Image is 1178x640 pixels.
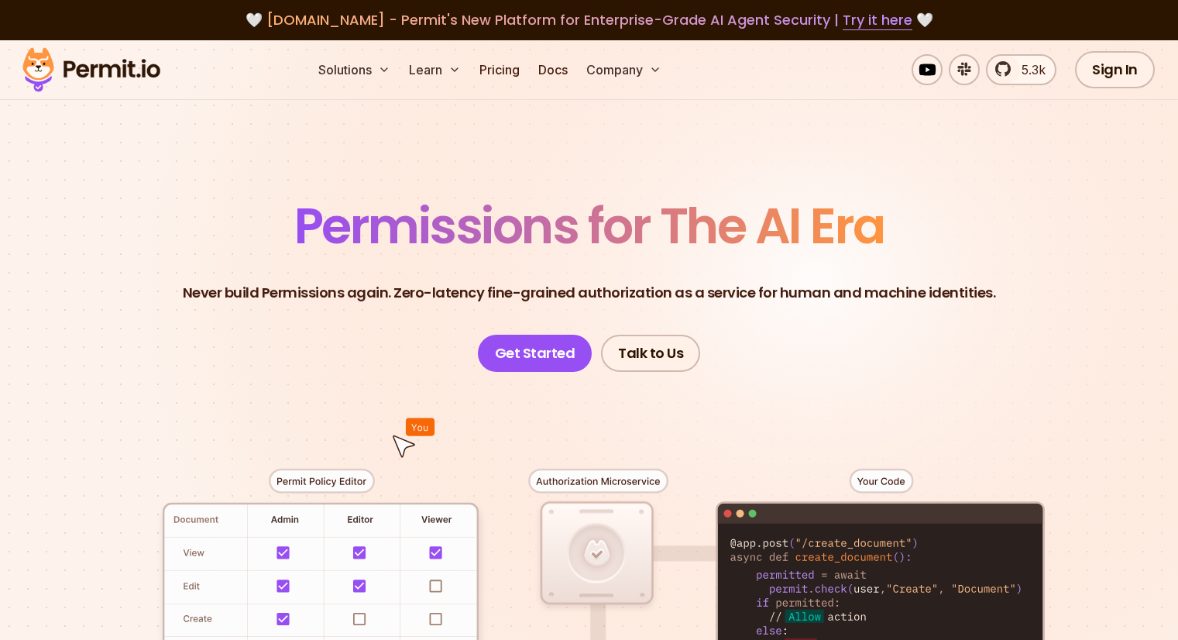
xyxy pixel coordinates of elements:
[843,10,912,30] a: Try it here
[986,54,1056,85] a: 5.3k
[266,10,912,29] span: [DOMAIN_NAME] - Permit's New Platform for Enterprise-Grade AI Agent Security |
[312,54,397,85] button: Solutions
[403,54,467,85] button: Learn
[532,54,574,85] a: Docs
[473,54,526,85] a: Pricing
[294,191,884,260] span: Permissions for The AI Era
[15,43,167,96] img: Permit logo
[183,282,996,304] p: Never build Permissions again. Zero-latency fine-grained authorization as a service for human and...
[478,335,592,372] a: Get Started
[1075,51,1155,88] a: Sign In
[601,335,700,372] a: Talk to Us
[37,9,1141,31] div: 🤍 🤍
[1012,60,1046,79] span: 5.3k
[580,54,668,85] button: Company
